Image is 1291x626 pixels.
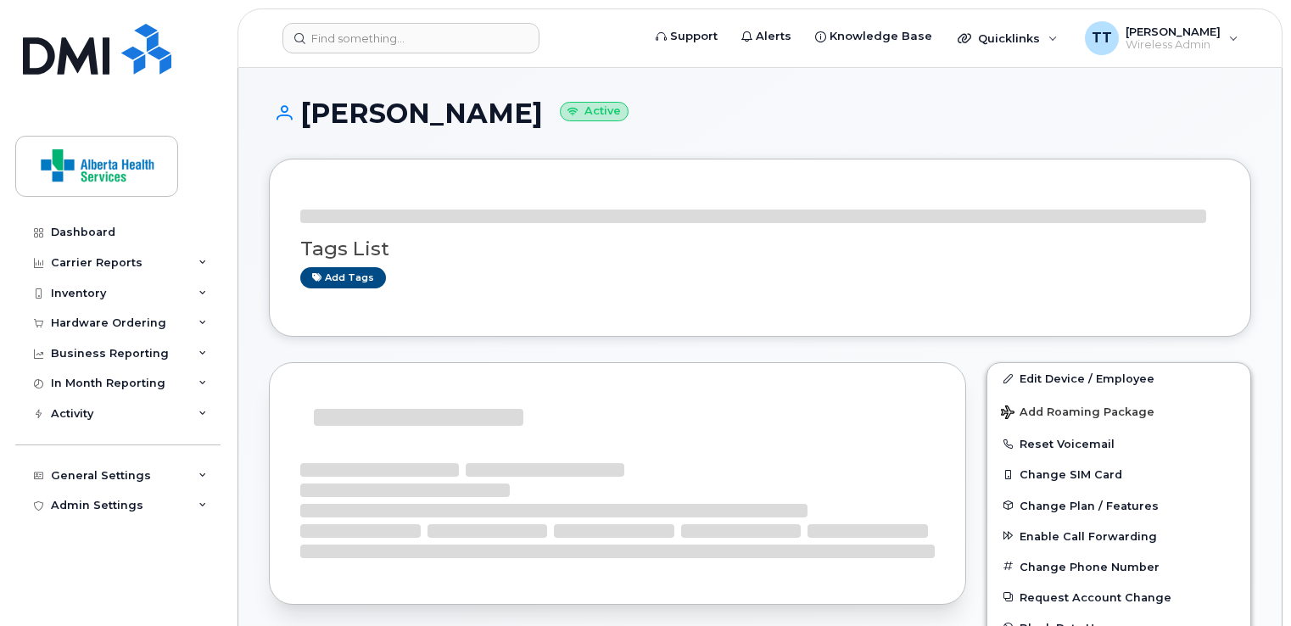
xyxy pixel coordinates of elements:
button: Change Plan / Features [987,490,1250,521]
button: Request Account Change [987,582,1250,612]
h3: Tags List [300,238,1220,260]
button: Change Phone Number [987,551,1250,582]
span: Add Roaming Package [1001,405,1154,422]
button: Change SIM Card [987,459,1250,489]
button: Add Roaming Package [987,394,1250,428]
a: Edit Device / Employee [987,363,1250,394]
button: Reset Voicemail [987,428,1250,459]
h1: [PERSON_NAME] [269,98,1251,128]
span: Change Plan / Features [1020,499,1159,511]
span: Enable Call Forwarding [1020,529,1157,542]
small: Active [560,102,629,121]
a: Add tags [300,267,386,288]
button: Enable Call Forwarding [987,521,1250,551]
